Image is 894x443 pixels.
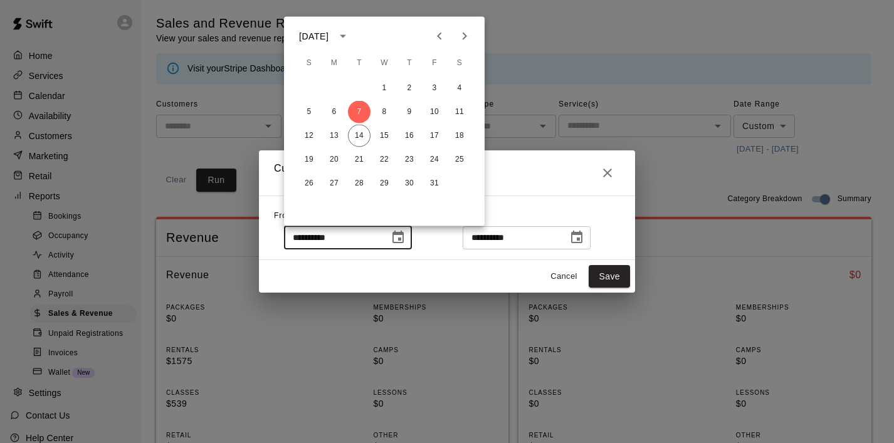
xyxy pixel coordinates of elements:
[323,51,345,76] span: Monday
[298,172,320,195] button: 26
[298,101,320,123] button: 5
[298,125,320,147] button: 12
[448,51,471,76] span: Saturday
[348,51,371,76] span: Tuesday
[398,101,421,123] button: 9
[323,149,345,171] button: 20
[427,24,452,49] button: Previous month
[423,101,446,123] button: 10
[298,149,320,171] button: 19
[373,77,396,100] button: 1
[423,51,446,76] span: Friday
[595,160,620,185] button: Close
[298,51,320,76] span: Sunday
[373,125,396,147] button: 15
[274,211,315,220] span: From Date
[448,101,471,123] button: 11
[332,26,354,47] button: calendar view is open, switch to year view
[398,149,421,171] button: 23
[423,125,446,147] button: 17
[323,101,345,123] button: 6
[323,125,345,147] button: 13
[448,125,471,147] button: 18
[348,172,371,195] button: 28
[423,172,446,195] button: 31
[398,172,421,195] button: 30
[448,77,471,100] button: 4
[386,225,411,250] button: Choose date, selected date is Oct 7, 2025
[373,172,396,195] button: 29
[564,225,589,250] button: Choose date, selected date is Oct 14, 2025
[348,101,371,123] button: 7
[544,267,584,286] button: Cancel
[423,77,446,100] button: 3
[423,149,446,171] button: 24
[398,125,421,147] button: 16
[348,125,371,147] button: 14
[323,172,345,195] button: 27
[589,265,630,288] button: Save
[398,51,421,76] span: Thursday
[299,29,329,43] div: [DATE]
[373,101,396,123] button: 8
[259,150,635,195] h2: Custom Event Date
[398,77,421,100] button: 2
[373,51,396,76] span: Wednesday
[348,149,371,171] button: 21
[373,149,396,171] button: 22
[448,149,471,171] button: 25
[452,24,477,49] button: Next month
